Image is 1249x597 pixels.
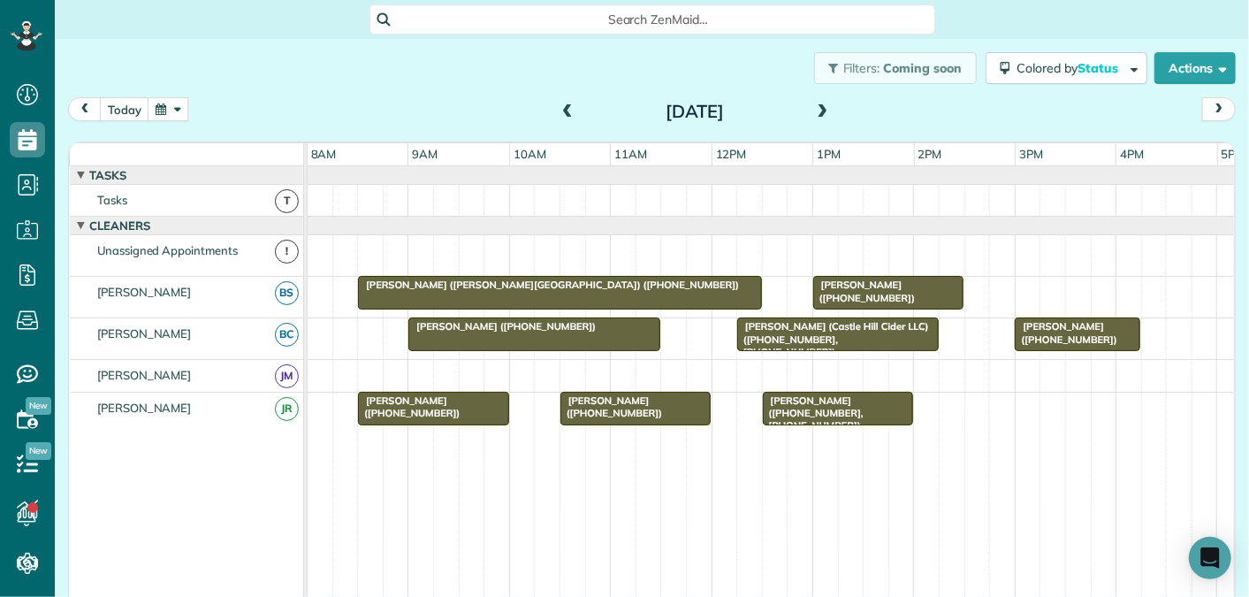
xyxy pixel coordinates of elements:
[1116,147,1147,161] span: 4pm
[94,368,195,382] span: [PERSON_NAME]
[813,147,844,161] span: 1pm
[94,326,195,341] span: [PERSON_NAME]
[26,442,51,460] span: New
[357,394,461,419] span: [PERSON_NAME] ([PHONE_NUMBER])
[843,60,880,76] span: Filters:
[275,364,299,388] span: JM
[1016,147,1047,161] span: 3pm
[94,193,131,207] span: Tasks
[26,397,51,415] span: New
[1014,320,1117,345] span: [PERSON_NAME] ([PHONE_NUMBER])
[1218,147,1249,161] span: 5pm
[275,323,299,347] span: BC
[94,401,195,415] span: [PERSON_NAME]
[100,97,149,121] button: today
[584,102,805,121] h2: [DATE]
[1017,60,1124,76] span: Colored by
[275,281,299,305] span: BS
[275,189,299,213] span: T
[275,397,299,421] span: JR
[1078,60,1121,76] span: Status
[762,394,864,432] span: [PERSON_NAME] ([PHONE_NUMBER], [PHONE_NUMBER])
[275,240,299,264] span: !
[408,147,441,161] span: 9am
[86,218,154,233] span: Cleaners
[712,147,750,161] span: 12pm
[94,243,241,257] span: Unassigned Appointments
[560,394,663,419] span: [PERSON_NAME] ([PHONE_NUMBER])
[883,60,963,76] span: Coming soon
[308,147,340,161] span: 8am
[510,147,550,161] span: 10am
[611,147,651,161] span: 11am
[812,279,916,303] span: [PERSON_NAME] ([PHONE_NUMBER])
[357,279,740,291] span: [PERSON_NAME] ([PERSON_NAME][GEOGRAPHIC_DATA]) ([PHONE_NUMBER])
[94,285,195,299] span: [PERSON_NAME]
[1154,52,1236,84] button: Actions
[736,320,929,358] span: [PERSON_NAME] (Castle Hill Cider LLC) ([PHONE_NUMBER], [PHONE_NUMBER])
[68,97,102,121] button: prev
[86,168,130,182] span: Tasks
[407,320,597,333] span: [PERSON_NAME] ([PHONE_NUMBER])
[1189,537,1231,579] div: Open Intercom Messenger
[986,52,1147,84] button: Colored byStatus
[915,147,946,161] span: 2pm
[1202,97,1236,121] button: next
